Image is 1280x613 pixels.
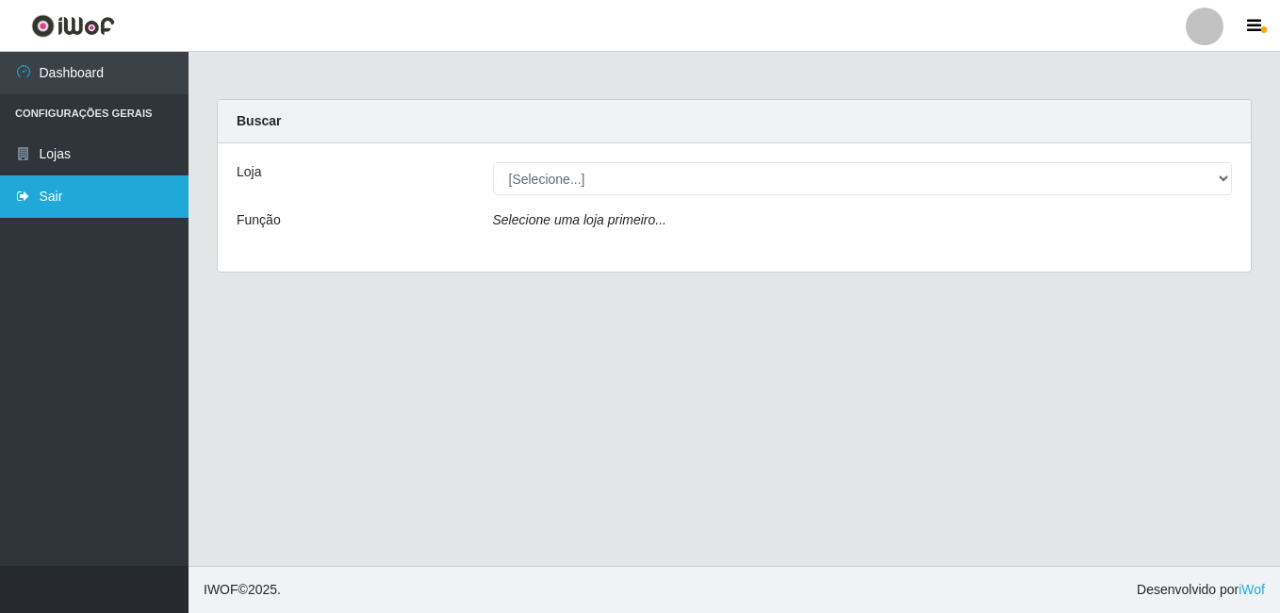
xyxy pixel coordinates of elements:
label: Função [237,210,281,230]
span: Desenvolvido por [1137,580,1265,600]
strong: Buscar [237,113,281,128]
a: iWof [1239,582,1265,597]
span: IWOF [204,582,238,597]
i: Selecione uma loja primeiro... [493,212,666,227]
span: © 2025 . [204,580,281,600]
img: CoreUI Logo [31,14,115,38]
label: Loja [237,162,261,182]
